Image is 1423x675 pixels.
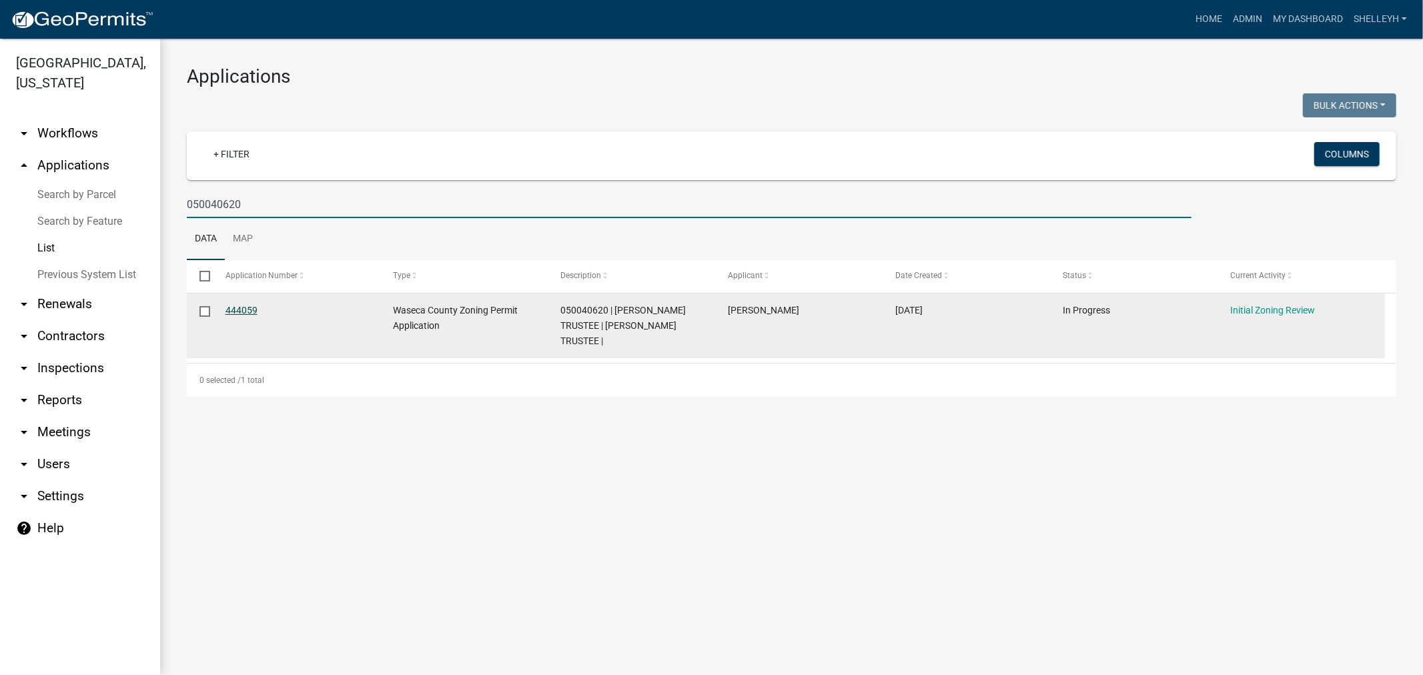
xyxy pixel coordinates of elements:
datatable-header-cell: Description [548,260,715,292]
button: Columns [1314,142,1380,166]
datatable-header-cell: Type [380,260,547,292]
span: Description [560,271,601,280]
i: arrow_drop_down [16,456,32,472]
span: Type [393,271,410,280]
i: arrow_drop_down [16,125,32,141]
datatable-header-cell: Status [1050,260,1218,292]
a: 444059 [225,305,258,315]
span: Application Number [225,271,298,280]
span: Waseca County Zoning Permit Application [393,305,518,331]
div: 1 total [187,364,1396,397]
input: Search for applications [187,191,1192,218]
span: Applicant [728,271,763,280]
i: arrow_drop_down [16,328,32,344]
a: + Filter [203,142,260,166]
i: arrow_drop_up [16,157,32,173]
h3: Applications [187,65,1396,88]
span: 050040620 | NATHAN A RICHMAN TRUSTEE | ANITA L BENSON TRUSTEE | [560,305,686,346]
a: My Dashboard [1268,7,1348,32]
a: shelleyh [1348,7,1412,32]
span: Date Created [895,271,942,280]
span: Status [1063,271,1086,280]
button: Bulk Actions [1303,93,1396,117]
datatable-header-cell: Application Number [212,260,380,292]
i: arrow_drop_down [16,360,32,376]
a: Data [187,218,225,261]
a: Admin [1228,7,1268,32]
i: arrow_drop_down [16,424,32,440]
datatable-header-cell: Current Activity [1218,260,1385,292]
a: Home [1190,7,1228,32]
span: Current Activity [1230,271,1286,280]
span: 07/01/2025 [895,305,923,315]
span: 0 selected / [199,376,241,385]
datatable-header-cell: Applicant [715,260,883,292]
i: help [16,520,32,536]
datatable-header-cell: Select [187,260,212,292]
i: arrow_drop_down [16,488,32,504]
i: arrow_drop_down [16,296,32,312]
i: arrow_drop_down [16,392,32,408]
span: Gary Winters [728,305,799,315]
a: Initial Zoning Review [1230,305,1315,315]
datatable-header-cell: Date Created [883,260,1050,292]
span: In Progress [1063,305,1110,315]
a: Map [225,218,261,261]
